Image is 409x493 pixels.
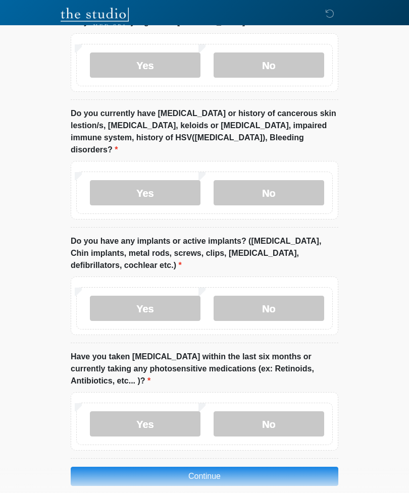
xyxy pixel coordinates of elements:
[90,180,200,205] label: Yes
[71,235,338,271] label: Do you have any implants or active implants? ([MEDICAL_DATA], Chin implants, metal rods, screws, ...
[61,8,129,28] img: The Studio Med Spa Logo
[214,180,324,205] label: No
[71,351,338,387] label: Have you taken [MEDICAL_DATA] within the last six months or currently taking any photosensitive m...
[214,52,324,78] label: No
[214,296,324,321] label: No
[90,296,200,321] label: Yes
[71,107,338,156] label: Do you currently have [MEDICAL_DATA] or history of cancerous skin lestion/s, [MEDICAL_DATA], kelo...
[71,467,338,486] button: Continue
[90,411,200,436] label: Yes
[214,411,324,436] label: No
[90,52,200,78] label: Yes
